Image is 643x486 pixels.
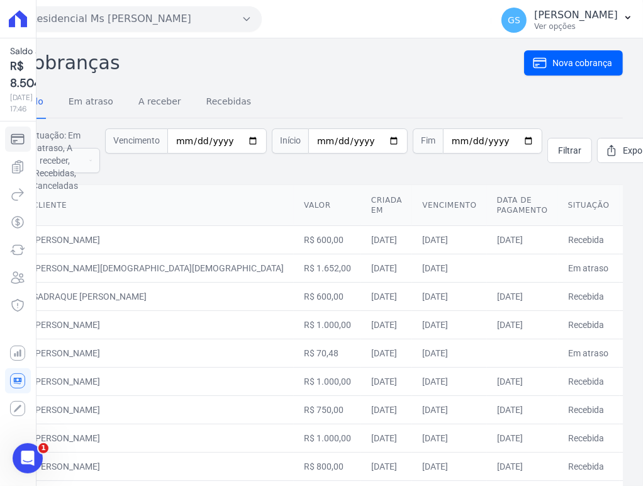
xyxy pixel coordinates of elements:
td: [DATE] [487,452,558,480]
button: Residencial Ms [PERSON_NAME] [20,6,262,31]
span: Nova cobrança [552,57,612,69]
td: R$ 1.000,00 [294,310,361,339]
td: Recebida [558,225,620,254]
span: Filtrar [558,144,581,157]
th: Vencimento [412,185,486,226]
td: [DATE] [412,225,486,254]
td: [DATE] [487,310,558,339]
td: R$ 1.000,00 [294,424,361,452]
td: [PERSON_NAME] [23,452,294,480]
nav: Sidebar [10,127,26,421]
span: Início [272,128,308,154]
p: Ver opções [534,21,618,31]
td: Recebida [558,367,620,395]
button: GS [PERSON_NAME] Ver opções [491,3,643,38]
a: Nova cobrança [524,50,623,76]
span: Fim [413,128,443,154]
td: [DATE] [412,367,486,395]
span: GS [508,16,520,25]
td: [PERSON_NAME] [23,424,294,452]
td: R$ 800,00 [294,452,361,480]
th: Criada em [361,185,412,226]
td: [DATE] [361,424,412,452]
td: [DATE] [361,339,412,367]
th: Cliente [23,185,294,226]
td: [PERSON_NAME][DEMOGRAPHIC_DATA][DEMOGRAPHIC_DATA] [23,254,294,282]
td: [DATE] [487,424,558,452]
h2: Cobranças [20,48,524,77]
td: R$ 750,00 [294,395,361,424]
td: [DATE] [361,254,412,282]
th: Situação [558,185,620,226]
td: SADRAQUE [PERSON_NAME] [23,282,294,310]
td: Recebida [558,452,620,480]
td: [DATE] [361,282,412,310]
span: 1 [38,443,48,453]
button: Situação: Em atraso, A receber, Recebidas, Canceladas [20,148,100,173]
span: [DATE] 17:46 [10,92,56,115]
td: [DATE] [487,225,558,254]
td: [DATE] [361,395,412,424]
td: [DATE] [361,225,412,254]
td: [DATE] [361,367,412,395]
td: [DATE] [412,424,486,452]
td: [DATE] [487,282,558,310]
td: [DATE] [412,254,486,282]
a: Em atraso [66,86,116,119]
td: [DATE] [361,452,412,480]
td: [PERSON_NAME] [23,310,294,339]
td: [DATE] [412,310,486,339]
td: [DATE] [487,367,558,395]
a: A receber [136,86,184,119]
th: Valor [294,185,361,226]
span: Situação: Em atraso, A receber, Recebidas, Canceladas [28,129,82,192]
td: [DATE] [412,395,486,424]
td: Recebida [558,282,620,310]
span: R$ 8.504,39 [10,58,56,92]
td: Em atraso [558,254,620,282]
td: Recebida [558,310,620,339]
td: R$ 70,48 [294,339,361,367]
td: [PERSON_NAME] [23,395,294,424]
span: Saldo atual [10,45,56,58]
td: R$ 1.000,00 [294,367,361,395]
td: [DATE] [412,452,486,480]
td: R$ 600,00 [294,282,361,310]
td: Em atraso [558,339,620,367]
td: [DATE] [412,339,486,367]
th: Data de pagamento [487,185,558,226]
td: [DATE] [412,282,486,310]
a: Recebidas [204,86,254,119]
td: [DATE] [487,395,558,424]
td: [DATE] [361,310,412,339]
a: Filtrar [547,138,592,163]
p: [PERSON_NAME] [534,9,618,21]
td: R$ 1.652,00 [294,254,361,282]
span: Vencimento [105,128,167,154]
td: [PERSON_NAME] [23,225,294,254]
td: R$ 600,00 [294,225,361,254]
td: Recebida [558,395,620,424]
iframe: Intercom live chat [13,443,43,473]
td: [PERSON_NAME] [23,339,294,367]
td: [PERSON_NAME] [23,367,294,395]
td: Recebida [558,424,620,452]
